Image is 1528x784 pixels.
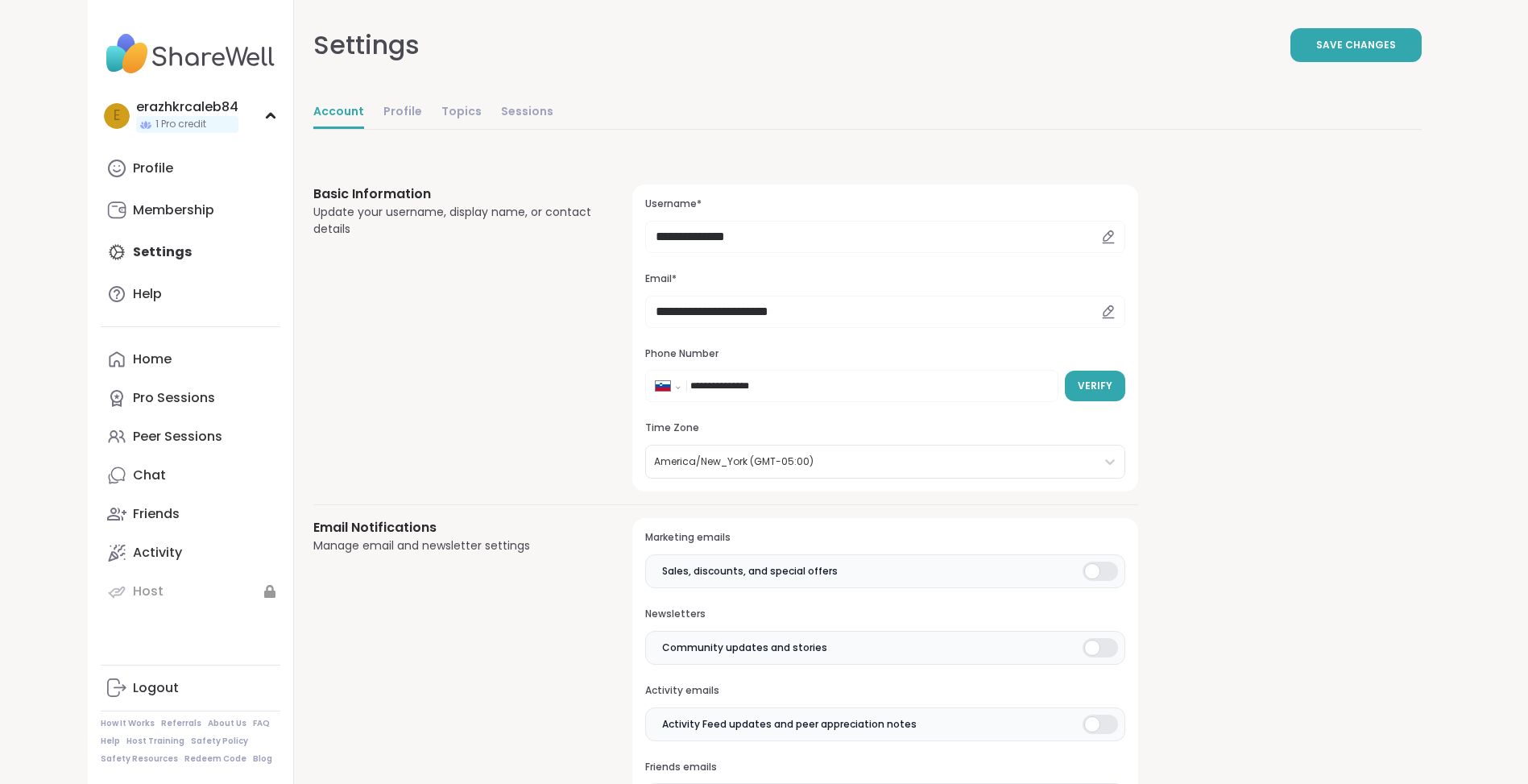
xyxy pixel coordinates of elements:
[101,572,280,611] a: Host
[133,285,162,303] div: Help
[101,149,280,188] a: Profile
[645,531,1124,545] h3: Marketing emails
[133,201,214,219] div: Membership
[133,679,179,697] div: Logout
[114,106,120,127] span: e
[155,118,206,131] span: 1 Pro credit
[662,564,838,579] span: Sales, discounts, and special offers
[383,97,422,129] a: Profile
[133,583,164,600] div: Host
[101,379,280,417] a: Pro Sessions
[1290,28,1422,62] button: Save Changes
[208,718,246,729] a: About Us
[101,533,280,572] a: Activity
[101,669,280,707] a: Logout
[101,417,280,456] a: Peer Sessions
[253,718,270,729] a: FAQ
[101,736,120,747] a: Help
[645,421,1124,435] h3: Time Zone
[133,428,222,446] div: Peer Sessions
[184,753,246,765] a: Redeem Code
[101,275,280,313] a: Help
[101,753,178,765] a: Safety Resources
[136,98,238,116] div: erazhkrcaleb84
[313,537,594,554] div: Manage email and newsletter settings
[313,185,594,204] h3: Basic Information
[133,467,166,484] div: Chat
[645,761,1124,774] h3: Friends emails
[645,684,1124,698] h3: Activity emails
[645,347,1124,361] h3: Phone Number
[133,389,215,407] div: Pro Sessions
[313,518,594,537] h3: Email Notifications
[101,456,280,495] a: Chat
[441,97,482,129] a: Topics
[645,608,1124,621] h3: Newsletters
[101,495,280,533] a: Friends
[101,191,280,230] a: Membership
[253,753,272,765] a: Blog
[101,26,280,82] img: ShareWell Nav Logo
[662,641,827,655] span: Community updates and stories
[313,26,420,64] div: Settings
[501,97,553,129] a: Sessions
[645,272,1124,286] h3: Email*
[161,718,201,729] a: Referrals
[1065,371,1125,401] button: Verify
[133,160,173,177] div: Profile
[133,544,182,562] div: Activity
[101,340,280,379] a: Home
[133,505,180,523] div: Friends
[101,718,155,729] a: How It Works
[1078,379,1112,393] span: Verify
[313,97,364,129] a: Account
[645,197,1124,211] h3: Username*
[133,351,172,368] div: Home
[313,204,594,238] div: Update your username, display name, or contact details
[126,736,184,747] a: Host Training
[1316,38,1396,52] span: Save Changes
[191,736,248,747] a: Safety Policy
[662,717,917,732] span: Activity Feed updates and peer appreciation notes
